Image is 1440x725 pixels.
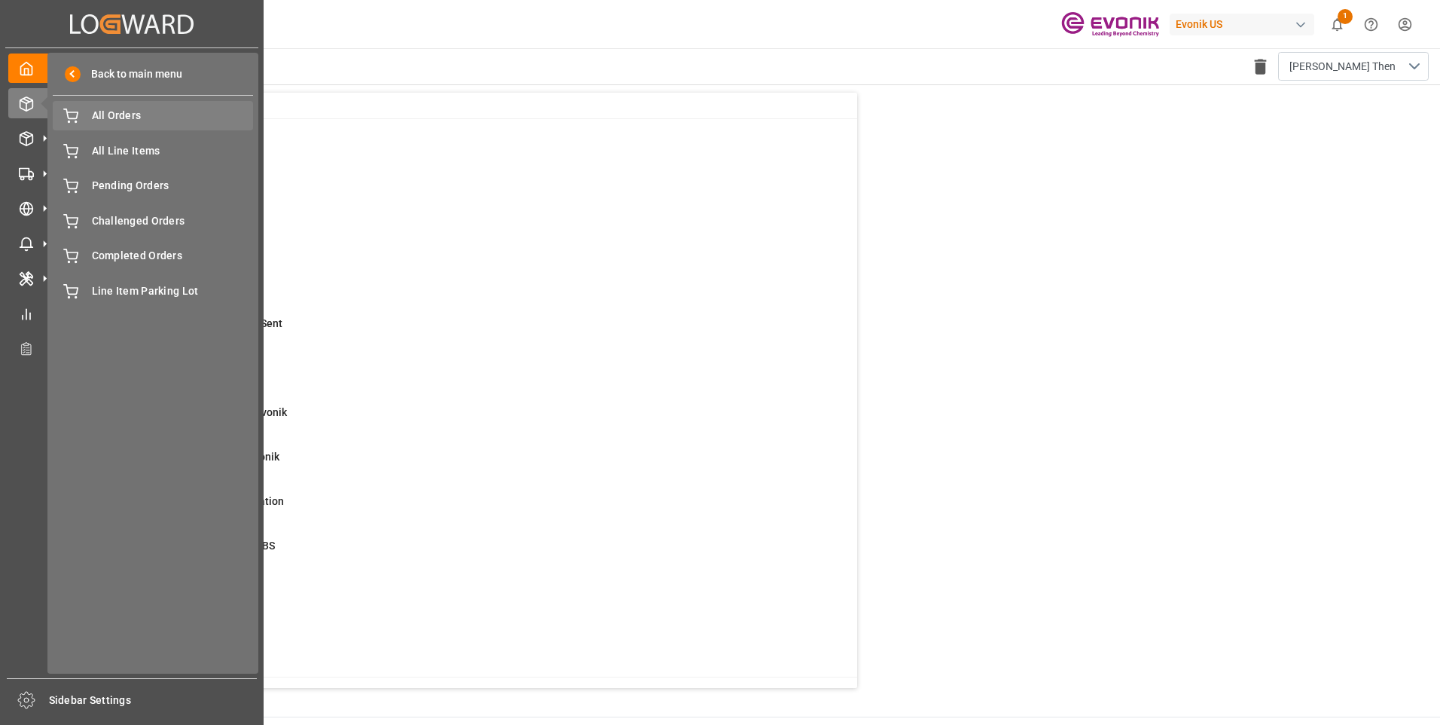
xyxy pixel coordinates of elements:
a: 0Error Sales Order Update to EvonikShipment [78,449,838,481]
span: Back to main menu [81,66,182,82]
a: All Orders [53,101,253,130]
a: Challenged Orders [53,206,253,235]
a: Pending Orders [53,171,253,200]
span: Challenged Orders [92,213,254,229]
button: Help Center [1354,8,1388,41]
a: 2TU : Pre-Leg Shipment # ErrorTransport Unit [78,627,838,659]
a: My Reports [8,298,255,328]
span: [PERSON_NAME] Then [1289,59,1396,75]
a: 23ABS: Missing Booking ConfirmationShipment [78,494,838,525]
span: Line Item Parking Lot [92,283,254,299]
a: 0Error on Initial Sales Order to EvonikShipment [78,405,838,436]
span: All Line Items [92,143,254,159]
span: All Orders [92,108,254,124]
button: show 1 new notifications [1320,8,1354,41]
a: Line Item Parking Lot [53,276,253,305]
span: Pending Orders [92,178,254,194]
a: 0Pending Bkg Request sent to ABSShipment [78,538,838,570]
button: open menu [1278,52,1429,81]
span: Sidebar Settings [49,693,258,708]
button: Evonik US [1170,10,1320,38]
div: Evonik US [1170,14,1314,35]
a: Completed Orders [53,241,253,271]
a: All Line Items [53,136,253,165]
a: 0MOT Missing at Order LevelSales Order-IVPO [78,138,838,170]
a: 4Main-Leg Shipment # ErrorShipment [78,583,838,614]
span: 1 [1338,9,1353,24]
img: Evonik-brand-mark-Deep-Purple-RGB.jpeg_1700498283.jpeg [1061,11,1159,38]
a: 4ABS: No Bkg Req Sent DateShipment [78,227,838,258]
a: 5ETD < 3 Days,No Del # Rec'dShipment [78,360,838,392]
a: Transport Planner [8,334,255,363]
span: Completed Orders [92,248,254,264]
a: 25ETD>3 Days Past,No Cost Msg SentShipment [78,316,838,347]
a: My Cockpit [8,54,255,83]
a: 36ABS: No Init Bkg Conf DateShipment [78,182,838,214]
a: 14ETA > 10 Days , No ATA EnteredShipment [78,271,838,303]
